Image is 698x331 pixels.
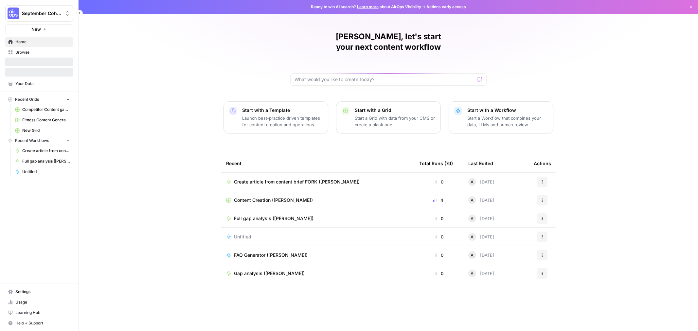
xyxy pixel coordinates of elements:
span: A [471,234,474,240]
span: Browse [15,49,70,55]
button: Workspace: September Cohort [5,5,73,22]
span: New [31,26,41,32]
a: FAQ Generator ([PERSON_NAME]) [226,252,409,258]
a: Competitor Content gap ([PERSON_NAME]) [12,104,73,115]
div: 0 [419,252,458,258]
div: Recent [226,154,409,172]
p: Launch best-practice driven templates for content creation and operations [242,115,323,128]
button: Recent Workflows [5,136,73,146]
div: Total Runs (7d) [419,154,453,172]
img: September Cohort Logo [8,8,19,19]
div: Last Edited [468,154,493,172]
span: A [471,270,474,277]
a: Learn more [357,4,379,9]
span: Recent Workflows [15,138,49,144]
span: Competitor Content gap ([PERSON_NAME]) [22,107,70,113]
span: Gap analysis ([PERSON_NAME]) [234,270,305,277]
div: 0 [419,234,458,240]
a: Your Data [5,78,73,89]
input: What would you like to create today? [295,76,474,83]
span: Learning Hub [15,310,70,316]
p: Start with a Template [242,107,323,113]
p: Start with a Grid [355,107,435,113]
a: Create article from content brief FORK ([PERSON_NAME]) [226,179,409,185]
span: September Cohort [22,10,62,17]
span: Full gap analysis ([PERSON_NAME]) [22,158,70,164]
span: A [471,215,474,222]
a: Browse [5,47,73,58]
span: A [471,197,474,203]
span: New Grid [22,128,70,133]
span: Your Data [15,81,70,87]
h1: [PERSON_NAME], let's start your next content workflow [290,31,487,52]
span: Actions early access [426,4,466,10]
p: Start with a Workflow [467,107,548,113]
span: Full gap analysis ([PERSON_NAME]) [234,215,313,222]
button: New [5,24,73,34]
div: 0 [419,270,458,277]
p: Start a Grid with data from your CMS or create a blank one [355,115,435,128]
a: Usage [5,297,73,307]
a: Settings [5,287,73,297]
p: Start a Workflow that combines your data, LLMs and human review [467,115,548,128]
div: [DATE] [468,270,494,277]
span: FAQ Generator ([PERSON_NAME]) [234,252,308,258]
span: Usage [15,299,70,305]
span: Help + Support [15,320,70,326]
span: A [471,252,474,258]
a: Full gap analysis ([PERSON_NAME]) [12,156,73,166]
a: Gap analysis ([PERSON_NAME]) [226,270,409,277]
div: Actions [534,154,551,172]
div: 4 [419,197,458,203]
div: [DATE] [468,215,494,222]
div: 0 [419,179,458,185]
div: [DATE] [468,233,494,241]
a: Fitness Content Generator ([PERSON_NAME]) [12,115,73,125]
span: Untitled [234,234,251,240]
a: Home [5,37,73,47]
button: Recent Grids [5,95,73,104]
div: [DATE] [468,178,494,186]
a: Learning Hub [5,307,73,318]
a: New Grid [12,125,73,136]
div: [DATE] [468,196,494,204]
span: Settings [15,289,70,295]
span: Create article from content brief FORK ([PERSON_NAME]) [22,148,70,154]
button: Help + Support [5,318,73,328]
span: Content Creation ([PERSON_NAME]) [234,197,313,203]
span: A [471,179,474,185]
span: Ready to win AI search? about AirOps Visibility [311,4,421,10]
a: Untitled [226,234,409,240]
a: Untitled [12,166,73,177]
a: Content Creation ([PERSON_NAME]) [226,197,409,203]
span: Create article from content brief FORK ([PERSON_NAME]) [234,179,360,185]
button: Start with a TemplateLaunch best-practice driven templates for content creation and operations [224,101,328,133]
div: 0 [419,215,458,222]
button: Start with a GridStart a Grid with data from your CMS or create a blank one [336,101,441,133]
a: Create article from content brief FORK ([PERSON_NAME]) [12,146,73,156]
span: Home [15,39,70,45]
span: Recent Grids [15,96,39,102]
button: Start with a WorkflowStart a Workflow that combines your data, LLMs and human review [449,101,553,133]
span: Untitled [22,169,70,175]
a: Full gap analysis ([PERSON_NAME]) [226,215,409,222]
div: [DATE] [468,251,494,259]
span: Fitness Content Generator ([PERSON_NAME]) [22,117,70,123]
